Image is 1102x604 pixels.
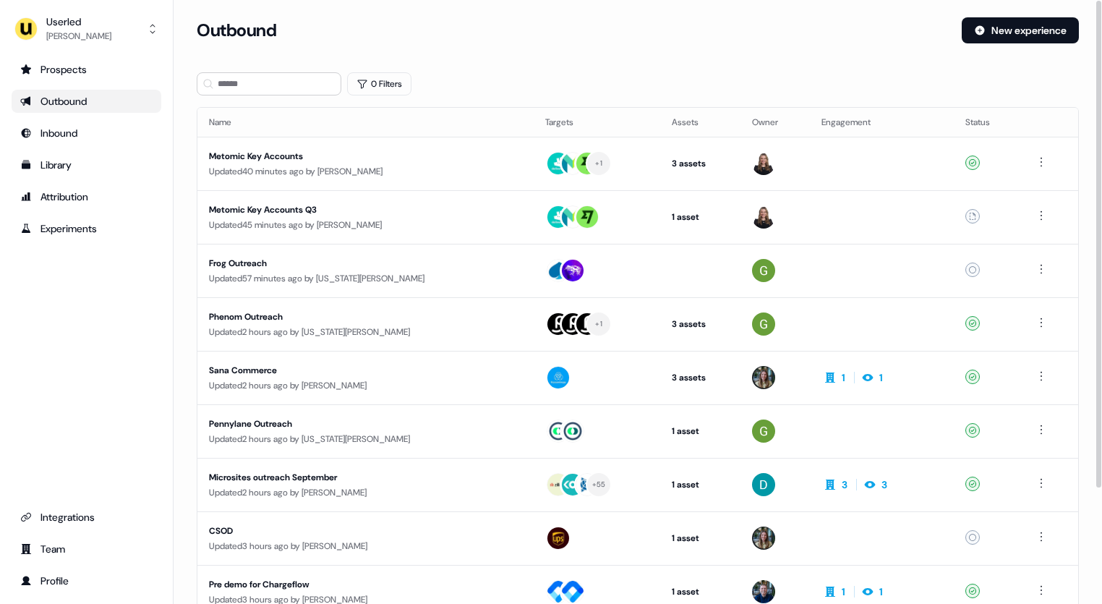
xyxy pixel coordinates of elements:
[12,506,161,529] a: Go to integrations
[12,122,161,145] a: Go to Inbound
[12,537,161,561] a: Go to team
[197,20,276,41] h3: Outbound
[672,156,729,171] div: 3 assets
[752,420,775,443] img: Georgia
[209,149,484,163] div: Metomic Key Accounts
[209,378,522,393] div: Updated 2 hours ago by [PERSON_NAME]
[12,153,161,176] a: Go to templates
[752,527,775,550] img: Charlotte
[347,72,411,95] button: 0 Filters
[842,370,845,385] div: 1
[209,256,484,271] div: Frog Outreach
[209,485,522,500] div: Updated 2 hours ago by [PERSON_NAME]
[12,569,161,592] a: Go to profile
[20,510,153,524] div: Integrations
[879,370,883,385] div: 1
[209,271,522,286] div: Updated 57 minutes ago by [US_STATE][PERSON_NAME]
[810,108,954,137] th: Engagement
[209,164,522,179] div: Updated 40 minutes ago by [PERSON_NAME]
[20,542,153,556] div: Team
[12,12,161,46] button: Userled[PERSON_NAME]
[46,14,111,29] div: Userled
[197,108,534,137] th: Name
[209,417,484,431] div: Pennylane Outreach
[752,473,775,496] img: David
[209,203,484,217] div: Metomic Key Accounts Q3
[752,152,775,175] img: Geneviève
[209,325,522,339] div: Updated 2 hours ago by [US_STATE][PERSON_NAME]
[672,531,729,545] div: 1 asset
[209,363,484,378] div: Sana Commerce
[209,470,484,485] div: Microsites outreach September
[752,259,775,282] img: Georgia
[12,58,161,81] a: Go to prospects
[46,29,111,43] div: [PERSON_NAME]
[209,539,522,553] div: Updated 3 hours ago by [PERSON_NAME]
[954,108,1021,137] th: Status
[12,217,161,240] a: Go to experiments
[20,158,153,172] div: Library
[660,108,740,137] th: Assets
[12,185,161,208] a: Go to attribution
[595,318,602,331] div: + 1
[752,312,775,336] img: Georgia
[20,190,153,204] div: Attribution
[209,577,484,592] div: Pre demo for Chargeflow
[752,366,775,389] img: Charlotte
[879,584,883,599] div: 1
[20,574,153,588] div: Profile
[20,94,153,109] div: Outbound
[209,524,484,538] div: CSOD
[881,477,887,492] div: 3
[209,218,522,232] div: Updated 45 minutes ago by [PERSON_NAME]
[740,108,810,137] th: Owner
[672,477,729,492] div: 1 asset
[592,478,606,491] div: + 55
[20,126,153,140] div: Inbound
[12,90,161,113] a: Go to outbound experience
[672,584,729,599] div: 1 asset
[209,432,522,446] div: Updated 2 hours ago by [US_STATE][PERSON_NAME]
[842,477,847,492] div: 3
[672,424,729,438] div: 1 asset
[20,221,153,236] div: Experiments
[672,317,729,331] div: 3 assets
[752,580,775,603] img: James
[672,210,729,224] div: 1 asset
[962,17,1079,43] button: New experience
[534,108,660,137] th: Targets
[595,157,602,170] div: + 1
[209,310,484,324] div: Phenom Outreach
[842,584,845,599] div: 1
[672,370,729,385] div: 3 assets
[20,62,153,77] div: Prospects
[752,205,775,229] img: Geneviève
